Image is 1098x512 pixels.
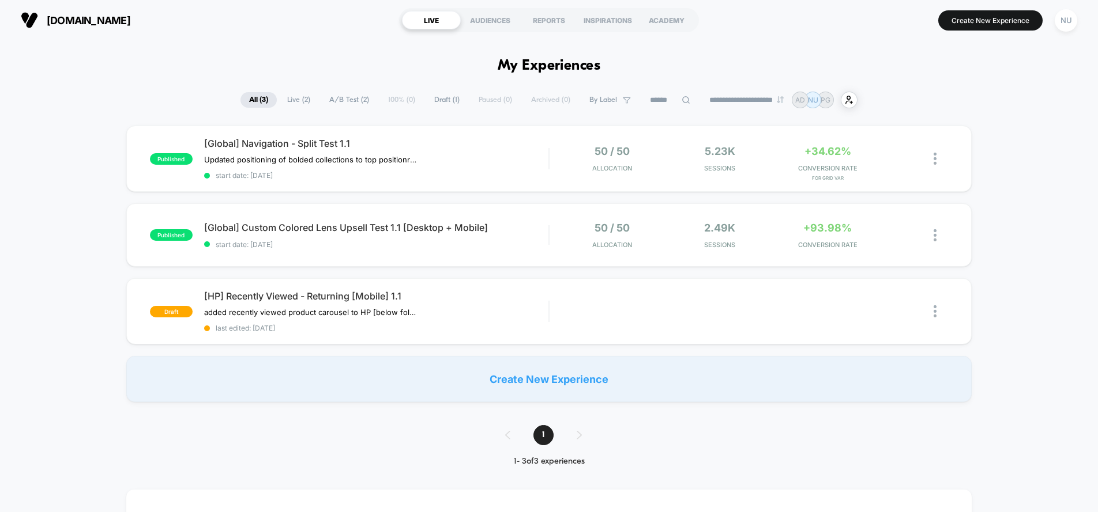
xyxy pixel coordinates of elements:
[934,305,937,317] img: close
[804,145,851,157] span: +34.62%
[592,164,632,172] span: Allocation
[533,425,554,445] span: 1
[520,11,578,29] div: REPORTS
[595,145,630,157] span: 50 / 50
[204,138,548,149] span: [Global] Navigation - Split Test 1.1
[1051,9,1081,32] button: NU
[321,92,378,108] span: A/B Test ( 2 )
[821,96,830,104] p: PG
[1055,9,1077,32] div: NU
[240,92,277,108] span: All ( 3 )
[704,222,735,234] span: 2.49k
[6,290,24,309] button: Play, NEW DEMO 2025-VEED.mp4
[204,324,548,332] span: last edited: [DATE]
[934,229,937,241] img: close
[669,241,771,249] span: Sessions
[279,92,319,108] span: Live ( 2 )
[17,11,134,29] button: [DOMAIN_NAME]
[589,96,617,104] span: By Label
[424,293,454,306] div: Duration
[777,96,784,103] img: end
[777,241,879,249] span: CONVERSION RATE
[808,96,818,104] p: NU
[21,12,38,29] img: Visually logo
[204,290,548,302] span: [HP] Recently Viewed - Returning [Mobile] 1.1
[934,153,937,165] img: close
[498,58,601,74] h1: My Experiences
[204,155,418,164] span: Updated positioning of bolded collections to top positionremoved highlight collection + lensesAdd...
[402,11,461,29] div: LIVE
[461,11,520,29] div: AUDIENCES
[126,356,972,402] div: Create New Experience
[795,96,805,104] p: AD
[150,306,193,317] span: draft
[47,14,130,26] span: [DOMAIN_NAME]
[477,294,512,305] input: Volume
[9,275,554,286] input: Seek
[705,145,735,157] span: 5.23k
[494,457,605,467] div: 1 - 3 of 3 experiences
[637,11,696,29] div: ACADEMY
[204,240,548,249] span: start date: [DATE]
[426,92,468,108] span: Draft ( 1 )
[266,143,294,171] button: Play, NEW DEMO 2025-VEED.mp4
[669,164,771,172] span: Sessions
[777,175,879,181] span: for Grid Var
[396,293,422,306] div: Current time
[204,171,548,180] span: start date: [DATE]
[595,222,630,234] span: 50 / 50
[578,11,637,29] div: INSPIRATIONS
[938,10,1043,31] button: Create New Experience
[777,164,879,172] span: CONVERSION RATE
[150,153,193,165] span: published
[150,229,193,241] span: published
[204,222,548,233] span: [Global] Custom Colored Lens Upsell Test 1.1 [Desktop + Mobile]
[803,222,852,234] span: +93.98%
[204,308,418,317] span: added recently viewed product carousel to HP [below fold] based on recently viewed products by cu...
[592,241,632,249] span: Allocation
